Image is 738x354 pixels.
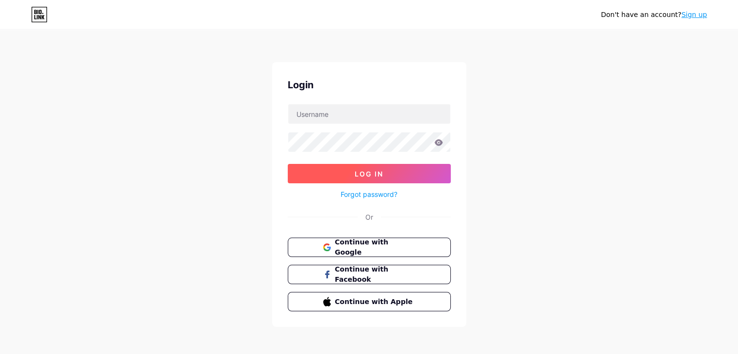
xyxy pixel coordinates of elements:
[288,292,451,311] button: Continue with Apple
[365,212,373,222] div: Or
[288,104,450,124] input: Username
[288,238,451,257] button: Continue with Google
[355,170,383,178] span: Log In
[681,11,707,18] a: Sign up
[288,78,451,92] div: Login
[335,264,415,285] span: Continue with Facebook
[601,10,707,20] div: Don't have an account?
[335,237,415,257] span: Continue with Google
[288,164,451,183] button: Log In
[341,189,397,199] a: Forgot password?
[335,297,415,307] span: Continue with Apple
[288,265,451,284] button: Continue with Facebook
